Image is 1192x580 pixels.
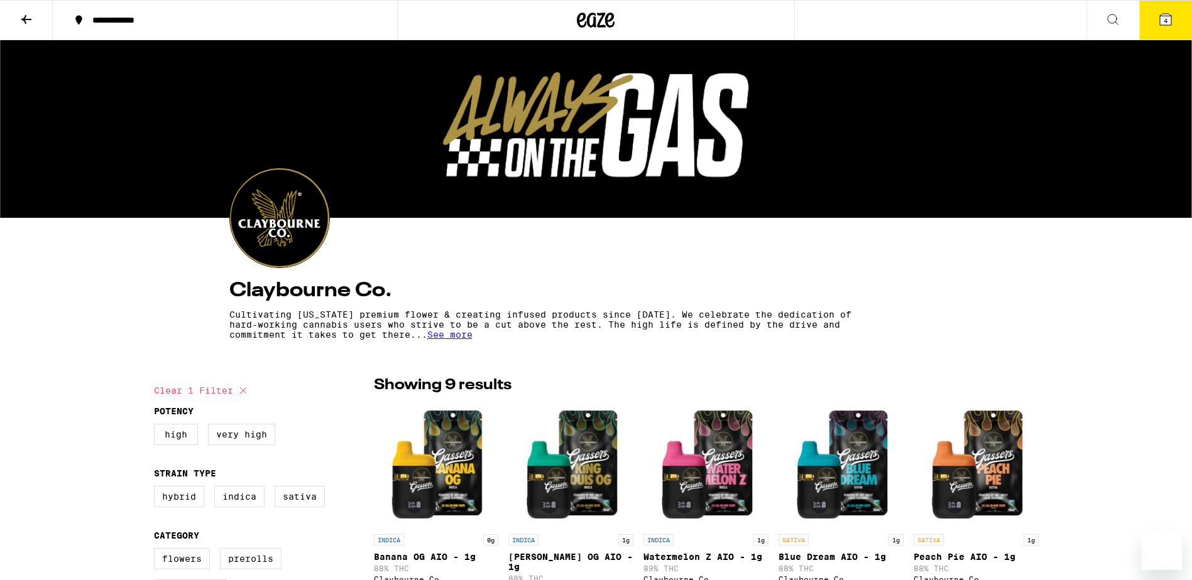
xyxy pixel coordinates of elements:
[374,564,499,572] p: 88% THC
[374,375,511,396] p: Showing 9 results
[154,468,216,478] legend: Strain Type
[779,564,904,572] p: 88% THC
[483,534,498,545] p: 0g
[154,530,199,540] legend: Category
[779,552,904,562] p: Blue Dream AIO - 1g
[779,402,904,528] img: Claybourne Co. - Blue Dream AIO - 1g
[1024,534,1039,545] p: 1g
[914,552,1039,562] p: Peach Pie AIO - 1g
[154,486,204,507] label: Hybrid
[914,402,1039,528] img: Claybourne Co. - Peach Pie AIO - 1g
[374,534,404,545] p: INDICA
[220,548,282,569] label: Prerolls
[618,534,633,545] p: 1g
[275,486,325,507] label: Sativa
[154,424,198,445] label: High
[643,552,768,562] p: Watermelon Z AIO - 1g
[374,402,499,528] img: Claybourne Co. - Banana OG AIO - 1g
[753,534,768,545] p: 1g
[889,534,904,545] p: 1g
[779,534,809,545] p: SATIVA
[229,281,963,301] h4: Claybourne Co.
[154,548,210,569] label: Flowers
[208,424,275,445] label: Very High
[508,534,539,545] p: INDICA
[643,534,674,545] p: INDICA
[154,375,251,406] button: Clear 1 filter
[508,402,633,528] img: Claybourne Co. - King Louis OG AIO - 1g
[374,552,499,562] p: Banana OG AIO - 1g
[643,402,768,528] img: Claybourne Co. - Watermelon Z AIO - 1g
[914,564,1039,572] p: 88% THC
[230,168,329,267] img: Claybourne Co. logo
[914,534,944,545] p: SATIVA
[427,330,473,340] span: See more
[1142,530,1182,570] iframe: Button to launch messaging window
[1139,1,1192,40] button: 4
[508,552,633,572] p: [PERSON_NAME] OG AIO - 1g
[154,406,194,416] legend: Potency
[643,564,768,572] p: 89% THC
[214,486,265,507] label: Indica
[1164,17,1167,24] span: 4
[229,309,853,340] p: Cultivating [US_STATE] premium flower & creating infused products since [DATE]. We celebrate the ...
